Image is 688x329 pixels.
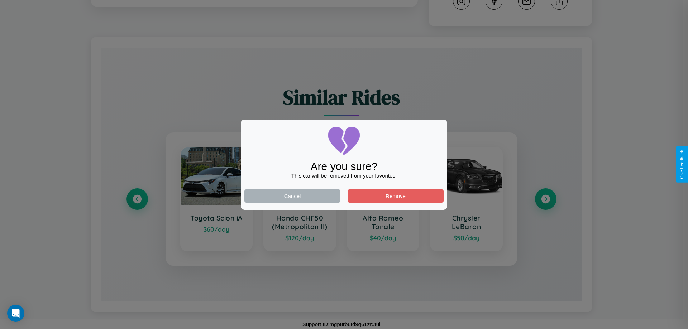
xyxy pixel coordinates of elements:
div: Give Feedback [679,150,684,179]
button: Cancel [244,189,340,203]
div: Open Intercom Messenger [7,305,24,322]
button: Remove [348,189,444,203]
img: broken-heart [326,123,362,159]
div: This car will be removed from your favorites. [244,173,444,179]
div: Are you sure? [244,160,444,173]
